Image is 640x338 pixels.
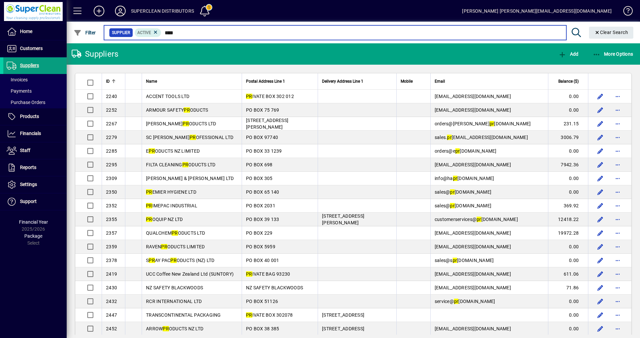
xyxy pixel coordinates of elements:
span: S AY PAC ODUCTS (NZ) LTD [146,258,215,263]
span: IVATE BOX 302078 [246,312,293,318]
span: [EMAIL_ADDRESS][DOMAIN_NAME] [435,271,511,277]
em: pr [450,203,455,208]
span: Customers [20,46,43,51]
div: Name [146,78,238,85]
span: 2419 [106,271,117,277]
em: PR [149,148,155,154]
em: PR [149,258,155,263]
span: 2252 [106,107,117,113]
button: Edit [595,132,606,143]
span: [STREET_ADDRESS] [322,326,364,331]
em: pr [490,121,494,126]
span: [EMAIL_ADDRESS][DOMAIN_NAME] [435,244,511,249]
span: PO BOX 698 [246,162,273,167]
a: Purchase Orders [3,97,67,108]
span: Financials [20,131,41,136]
button: Edit [595,310,606,320]
td: 611.06 [548,267,588,281]
em: pr [477,217,481,222]
em: pr [454,299,459,304]
span: Payments [7,88,32,94]
span: Support [20,199,37,204]
span: E ODUCTS NZ LIMITED [146,148,200,154]
button: More options [612,173,623,184]
td: 0.00 [548,144,588,158]
span: Add [558,51,578,57]
button: Edit [595,296,606,307]
span: ACCENT TOOLS LTD [146,94,189,99]
span: 2430 [106,285,117,290]
a: Customers [3,40,67,57]
a: Settings [3,176,67,193]
span: [STREET_ADDRESS][PERSON_NAME] [322,213,364,225]
em: PR [161,244,167,249]
span: [EMAIL_ADDRESS][DOMAIN_NAME] [435,285,511,290]
span: PO BOX 51126 [246,299,278,304]
span: SC [PERSON_NAME] OFESSIONAL LTD [146,135,233,140]
span: [EMAIL_ADDRESS][DOMAIN_NAME] [435,94,511,99]
button: More options [612,241,623,252]
td: 0.00 [548,308,588,322]
em: pr [450,189,455,195]
span: sales@ [DOMAIN_NAME] [435,189,491,195]
div: ID [106,78,121,85]
div: SUPERCLEAN DISTRIBUTORS [131,6,194,16]
span: IVATE BOX 302 012 [246,94,294,99]
span: Invoices [7,77,28,82]
span: Staff [20,148,30,153]
td: 12418.22 [548,213,588,226]
em: PR [172,230,178,236]
button: Edit [595,241,606,252]
span: Package [24,233,42,239]
em: PR [163,326,169,331]
button: Edit [595,269,606,279]
span: PO BOX 38 385 [246,326,279,331]
td: 19972.28 [548,226,588,240]
span: QUALCHEM ODUCTS LTD [146,230,205,236]
span: 2285 [106,148,117,154]
button: Edit [595,187,606,197]
a: Payments [3,85,67,97]
span: Settings [20,182,37,187]
span: PO BOX 5959 [246,244,275,249]
span: service@ [DOMAIN_NAME] [435,299,495,304]
button: Profile [110,5,131,17]
span: 2357 [106,230,117,236]
span: 2350 [106,189,117,195]
em: pr [453,258,457,263]
button: More options [612,269,623,279]
span: 2378 [106,258,117,263]
span: IVATE BAG 93230 [246,271,290,277]
button: Edit [595,214,606,225]
button: More options [612,159,623,170]
em: PR [182,162,189,167]
span: PO BOX 33 1239 [246,148,282,154]
button: More options [612,132,623,143]
span: 2352 [106,203,117,208]
button: More options [612,200,623,211]
span: 2267 [106,121,117,126]
span: orders@e [DOMAIN_NAME] [435,148,497,154]
span: PO BOX 229 [246,230,273,236]
span: Filter [74,30,96,35]
button: More options [612,91,623,102]
button: Edit [595,282,606,293]
em: PR [184,107,190,113]
button: Edit [595,173,606,184]
button: More options [612,255,623,266]
button: Edit [595,91,606,102]
span: Name [146,78,157,85]
em: PR [246,94,252,99]
em: PR [183,121,189,126]
span: [PERSON_NAME] ODUCTS LTD [146,121,216,126]
mat-chip: Activation Status: Active [135,28,161,37]
span: [EMAIL_ADDRESS][DOMAIN_NAME] [435,230,511,236]
span: 2447 [106,312,117,318]
button: More Options [591,48,635,60]
a: Reports [3,159,67,176]
em: PR [246,312,252,318]
a: Products [3,108,67,125]
span: ARROW ODUCTS NZ LTD [146,326,203,331]
em: pr [455,148,460,154]
span: Mobile [401,78,413,85]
